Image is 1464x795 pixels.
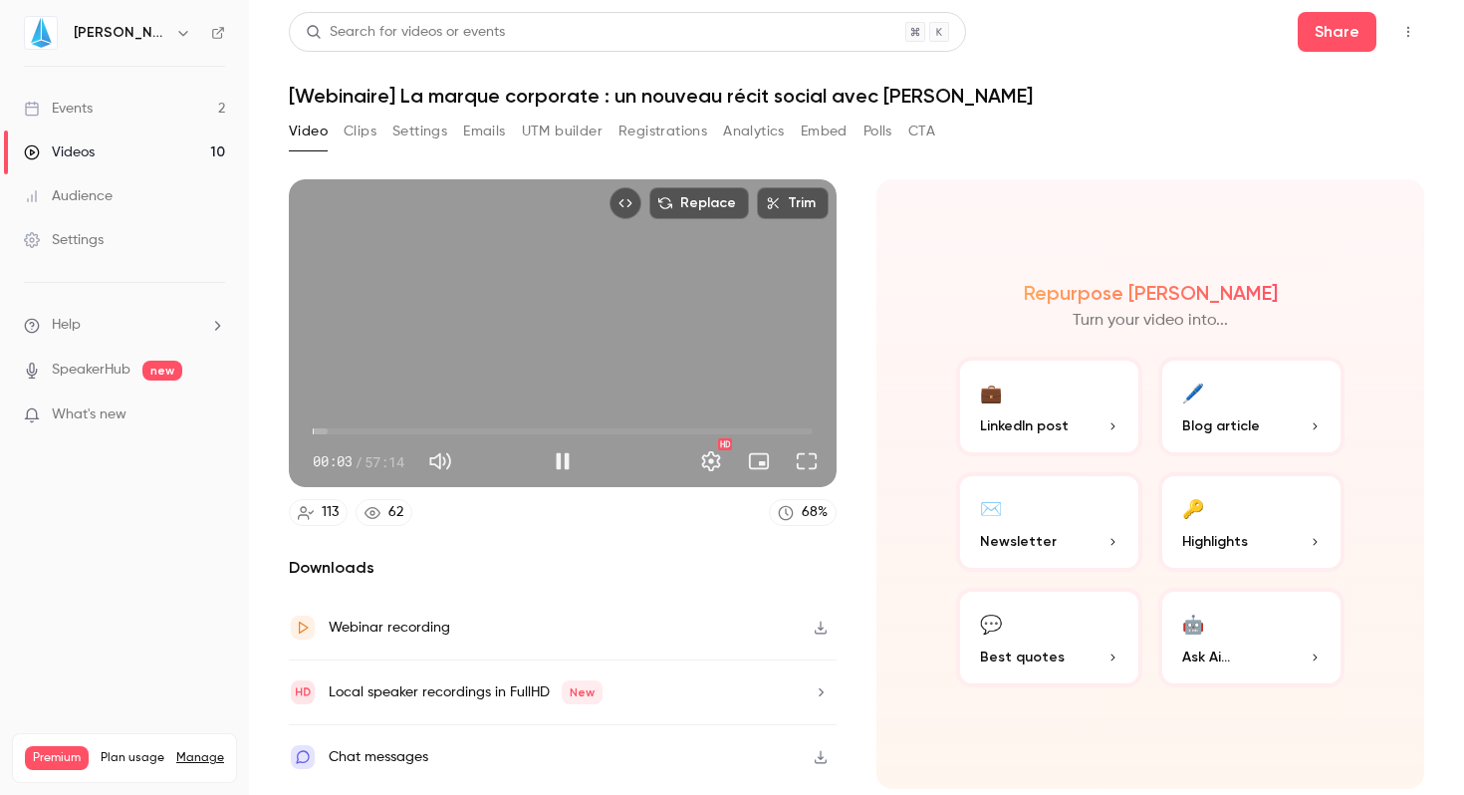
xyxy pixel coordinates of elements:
[610,187,641,219] button: Embed video
[1073,309,1228,333] p: Turn your video into...
[1158,472,1344,572] button: 🔑Highlights
[289,556,837,580] h2: Downloads
[388,502,403,523] div: 62
[908,116,935,147] button: CTA
[1182,492,1204,523] div: 🔑
[24,142,95,162] div: Videos
[24,186,113,206] div: Audience
[1182,608,1204,639] div: 🤖
[24,99,93,119] div: Events
[289,499,348,526] a: 113
[980,492,1002,523] div: ✉️
[355,451,363,472] span: /
[101,750,164,766] span: Plan usage
[52,404,126,425] span: What's new
[649,187,749,219] button: Replace
[863,116,892,147] button: Polls
[201,406,225,424] iframe: Noticeable Trigger
[787,441,827,481] button: Full screen
[1392,16,1424,48] button: Top Bar Actions
[980,531,1057,552] span: Newsletter
[1182,647,1230,667] span: Ask Ai...
[769,499,837,526] a: 68%
[1182,415,1260,436] span: Blog article
[329,745,428,769] div: Chat messages
[956,357,1142,456] button: 💼LinkedIn post
[1298,12,1376,52] button: Share
[74,23,167,43] h6: [PERSON_NAME]
[956,588,1142,687] button: 💬Best quotes
[802,502,828,523] div: 68 %
[522,116,603,147] button: UTM builder
[1024,281,1278,305] h2: Repurpose [PERSON_NAME]
[718,438,732,450] div: HD
[1158,588,1344,687] button: 🤖Ask Ai...
[980,415,1069,436] span: LinkedIn post
[1182,531,1248,552] span: Highlights
[392,116,447,147] button: Settings
[25,746,89,770] span: Premium
[757,187,829,219] button: Trim
[691,441,731,481] button: Settings
[562,680,603,704] span: New
[142,361,182,381] span: new
[463,116,505,147] button: Emails
[313,451,353,472] span: 00:03
[980,647,1065,667] span: Best quotes
[25,17,57,49] img: JIN
[723,116,785,147] button: Analytics
[543,441,583,481] button: Pause
[980,608,1002,639] div: 💬
[24,315,225,336] li: help-dropdown-opener
[52,360,130,381] a: SpeakerHub
[322,502,339,523] div: 113
[420,441,460,481] button: Mute
[329,616,450,640] div: Webinar recording
[313,451,404,472] div: 00:03
[739,441,779,481] button: Turn on miniplayer
[356,499,412,526] a: 62
[52,315,81,336] span: Help
[289,116,328,147] button: Video
[956,472,1142,572] button: ✉️Newsletter
[618,116,707,147] button: Registrations
[365,451,404,472] span: 57:14
[289,84,1424,108] h1: [Webinaire] La marque corporate : un nouveau récit social avec [PERSON_NAME]
[344,116,376,147] button: Clips
[1158,357,1344,456] button: 🖊️Blog article
[801,116,848,147] button: Embed
[1182,377,1204,407] div: 🖊️
[306,22,505,43] div: Search for videos or events
[329,680,603,704] div: Local speaker recordings in FullHD
[176,750,224,766] a: Manage
[980,377,1002,407] div: 💼
[24,230,104,250] div: Settings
